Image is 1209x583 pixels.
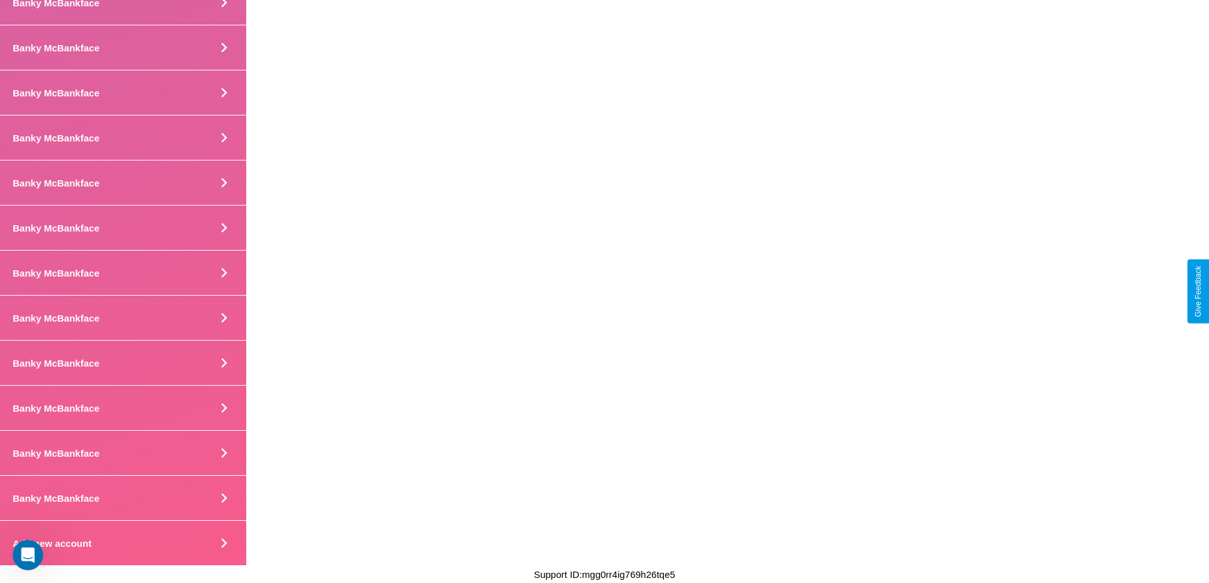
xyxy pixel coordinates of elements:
div: Give Feedback [1194,266,1203,317]
h4: Banky McBankface [13,403,100,414]
h4: Banky McBankface [13,313,100,324]
h4: Banky McBankface [13,178,100,188]
h4: Banky McBankface [13,493,100,504]
h4: Banky McBankface [13,88,100,98]
h4: Banky McBankface [13,268,100,278]
h4: Banky McBankface [13,448,100,459]
h4: Banky McBankface [13,358,100,369]
h4: Banky McBankface [13,43,100,53]
h4: Add new account [13,538,91,549]
iframe: Intercom live chat [13,540,43,570]
h4: Banky McBankface [13,133,100,143]
h4: Banky McBankface [13,223,100,233]
p: Support ID: mgg0rr4ig769h26tqe5 [534,566,675,583]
